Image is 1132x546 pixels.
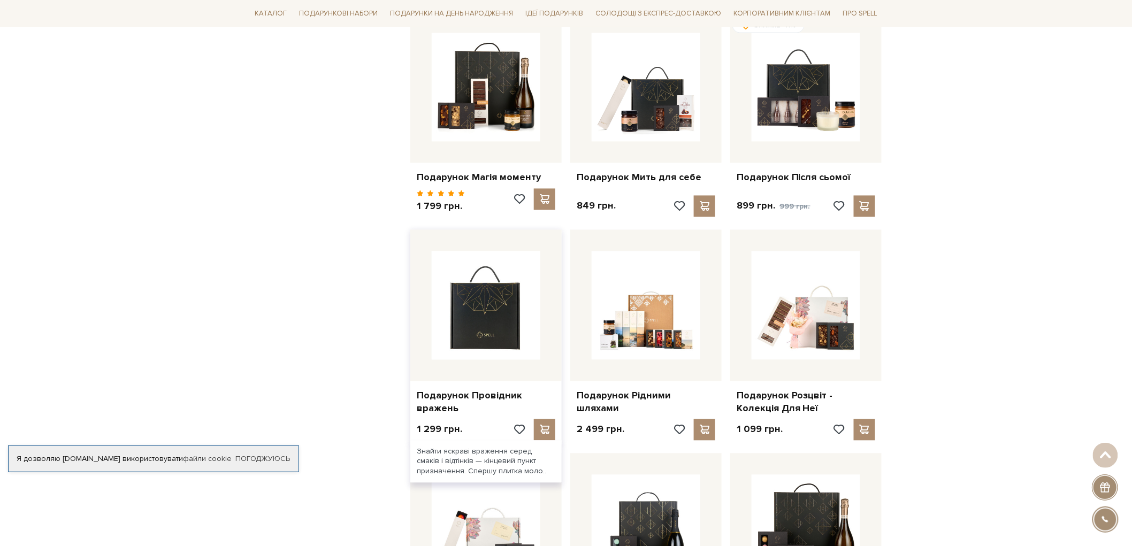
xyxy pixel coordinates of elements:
a: Каталог [250,5,291,22]
a: Подарунки на День народження [386,5,517,22]
a: Про Spell [839,5,882,22]
a: Подарунок Рідними шляхами [577,390,715,415]
a: Подарунок Провідник вражень [417,390,555,415]
div: Я дозволяю [DOMAIN_NAME] використовувати [9,454,299,464]
a: Ідеї подарунків [521,5,587,22]
a: Подарунок Магія моменту [417,172,555,184]
p: 1 299 грн. [417,424,462,436]
p: 2 499 грн. [577,424,624,436]
p: 899 грн. [737,200,810,213]
p: 1 799 грн. [417,201,465,213]
a: Подарунок Мить для себе [577,172,715,184]
p: 849 грн. [577,200,616,212]
div: Знайти яскраві враження серед смаків і відтінків — кінцевий пункт призначення. Спершу плитка моло.. [410,441,562,483]
a: Подарункові набори [295,5,382,22]
a: Подарунок Після сьомої [737,172,875,184]
a: Солодощі з експрес-доставкою [592,4,726,22]
a: файли cookie [183,454,232,463]
img: Подарунок Провідник вражень [432,251,540,360]
a: Корпоративним клієнтам [730,5,835,22]
a: Погоджуюсь [235,454,290,464]
span: 999 грн. [779,202,810,211]
p: 1 099 грн. [737,424,783,436]
a: Подарунок Розцвіт - Колекція Для Неї [737,390,875,415]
